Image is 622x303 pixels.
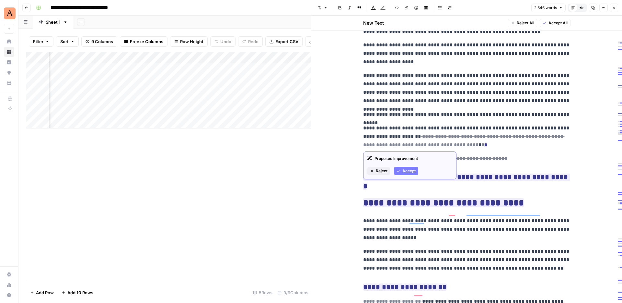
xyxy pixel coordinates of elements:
span: Reject [376,168,387,174]
button: Filter [29,36,53,47]
button: Redo [238,36,263,47]
div: 5 Rows [250,287,275,298]
button: Accept All [540,19,570,27]
div: Proposed Improvement [367,156,452,162]
a: Your Data [4,78,14,88]
a: Opportunities [4,67,14,78]
a: Insights [4,57,14,67]
a: Usage [4,280,14,290]
span: Undo [220,38,231,45]
span: 2,346 words [534,5,557,11]
a: Settings [4,269,14,280]
a: Home [4,36,14,47]
a: Sheet 1 [33,16,73,29]
span: Reject All [517,20,534,26]
button: Reject All [508,19,537,27]
span: 9 Columns [91,38,113,45]
div: Sheet 1 [46,19,61,25]
span: Accept All [548,20,568,26]
img: Animalz Logo [4,7,16,19]
a: Browse [4,47,14,57]
button: Help + Support [4,290,14,300]
span: Freeze Columns [130,38,163,45]
span: Export CSV [275,38,298,45]
span: Row Height [180,38,203,45]
button: Export CSV [265,36,303,47]
span: Accept [402,168,416,174]
button: 9 Columns [81,36,117,47]
button: Reject [367,167,390,175]
button: Undo [210,36,236,47]
button: Row Height [170,36,208,47]
span: Add 10 Rows [67,289,93,296]
button: Workspace: Animalz [4,5,14,21]
button: Add Row [26,287,58,298]
span: Sort [60,38,69,45]
span: Add Row [36,289,54,296]
button: Sort [56,36,79,47]
span: Filter [33,38,43,45]
button: Freeze Columns [120,36,167,47]
h2: New Text [363,20,384,26]
div: 9/9 Columns [275,287,311,298]
span: Redo [248,38,259,45]
button: 2,346 words [531,4,566,12]
button: Accept [394,167,418,175]
button: Add 10 Rows [58,287,97,298]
